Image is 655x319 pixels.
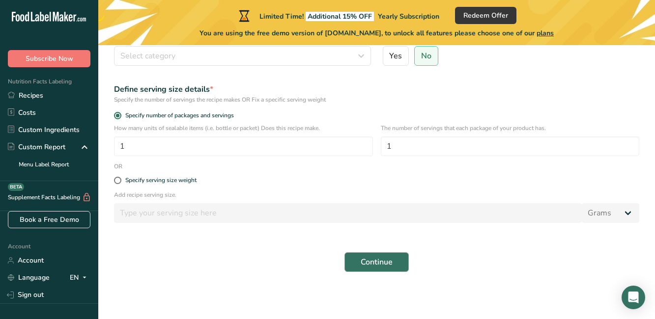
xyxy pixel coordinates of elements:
[114,83,639,95] div: Define serving size details
[8,269,50,286] a: Language
[306,12,374,21] span: Additional 15% OFF
[463,10,508,21] span: Redeem Offer
[8,50,90,67] button: Subscribe Now
[114,124,373,133] p: How many units of sealable items (i.e. bottle or packet) Does this recipe make.
[8,142,65,152] div: Custom Report
[381,124,640,133] p: The number of servings that each package of your product has.
[421,51,431,61] span: No
[70,272,90,284] div: EN
[361,256,393,268] span: Continue
[378,12,439,21] span: Yearly Subscription
[455,7,516,24] button: Redeem Offer
[8,183,24,191] div: BETA
[125,177,197,184] div: Specify serving size weight
[622,286,645,309] div: Open Intercom Messenger
[344,252,409,272] button: Continue
[114,46,371,66] button: Select category
[114,95,639,104] div: Specify the number of servings the recipe makes OR Fix a specific serving weight
[114,190,639,199] p: Add recipe serving size.
[108,162,128,171] div: OR
[199,28,554,38] span: You are using the free demo version of [DOMAIN_NAME], to unlock all features please choose one of...
[26,53,73,64] span: Subscribe Now
[120,50,175,62] span: Select category
[8,211,90,228] a: Book a Free Demo
[237,10,439,22] div: Limited Time!
[537,28,554,38] span: plans
[114,203,582,223] input: Type your serving size here
[389,51,402,61] span: Yes
[121,112,234,119] span: Specify number of packages and servings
